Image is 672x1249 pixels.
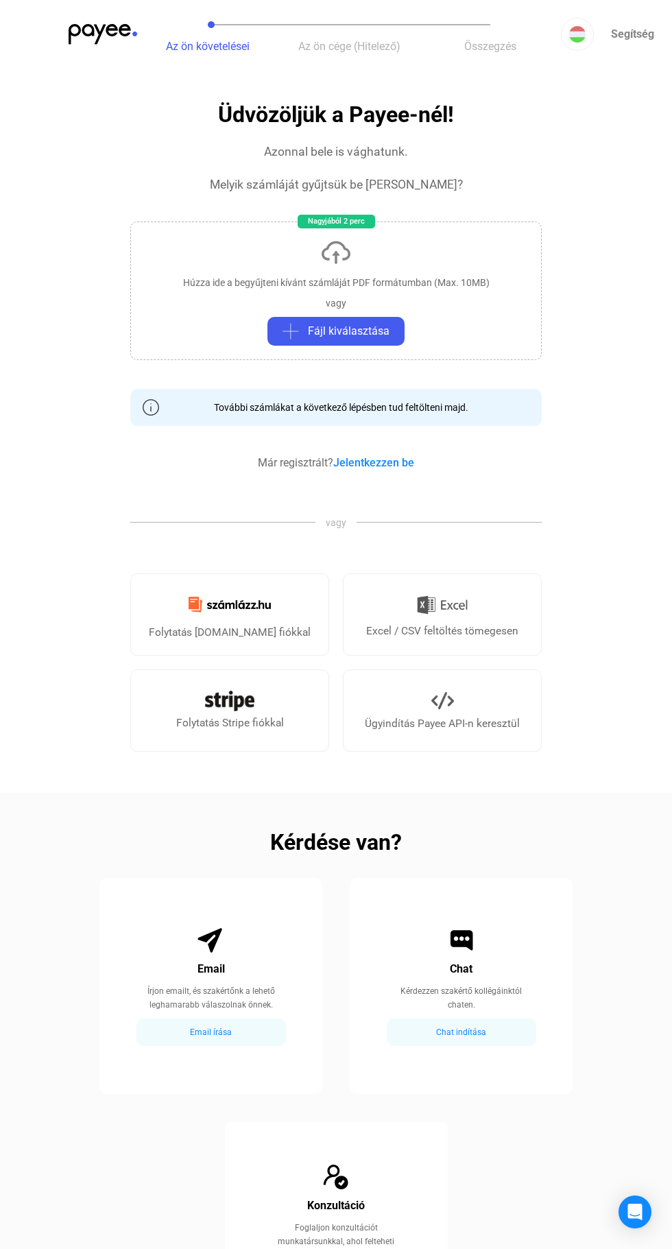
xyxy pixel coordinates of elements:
[326,296,346,310] div: vagy
[130,669,329,752] a: Folytatás Stripe fiókkal
[322,1163,350,1191] img: Consultation
[315,516,357,530] span: vagy
[166,40,250,53] span: Az ön követelései
[387,1019,536,1046] button: Chat indítása
[464,40,516,53] span: Összegzés
[333,456,414,469] a: Jelentkezzen be
[180,588,279,621] img: Számlázz.hu
[264,143,408,160] div: Azonnal bele is vághatunk.
[561,18,594,51] button: HU
[149,624,311,641] div: Folytatás [DOMAIN_NAME] fiókkal
[143,399,159,416] img: info-grey-outline
[69,24,137,45] img: payee-logo
[197,927,225,954] img: Email
[197,961,225,977] div: Email
[448,927,475,954] img: Chat
[204,401,468,414] div: További számlákat a következő lépésben tud feltölteni majd.
[270,834,402,850] h2: Kérdése van?
[450,961,472,977] div: Chat
[320,236,352,269] img: upload-cloud
[298,215,375,228] div: Nagyjából 2 perc
[366,623,518,639] div: Excel / CSV feltöltés tömegesen
[210,176,463,193] div: Melyik számláját gyűjtsük be [PERSON_NAME]?
[308,323,389,340] span: Fájl kiválasztása
[391,1024,532,1040] div: Chat indítása
[387,984,536,1012] div: Kérdezzen szakértő kollégáinktól chaten.
[619,1196,651,1228] div: Open Intercom Messenger
[343,669,542,752] a: Ügyindítás Payee API-n keresztül
[283,323,299,340] img: plus-grey
[136,984,285,1012] div: Írjon emailt, és szakértőnk a lehető leghamarabb válaszolnak önnek.
[136,1019,286,1046] button: Email írása
[594,18,671,51] a: Segítség
[218,103,454,127] h1: Üdvözöljük a Payee-nél!
[205,691,254,711] img: Stripe
[258,455,414,471] div: Már regisztrált?
[431,689,454,712] img: API
[267,317,405,346] button: plus-greyFájl kiválasztása
[141,1024,282,1040] div: Email írása
[176,715,284,731] div: Folytatás Stripe fiókkal
[307,1198,365,1214] div: Konzultáció
[130,573,329,656] a: Folytatás [DOMAIN_NAME] fiókkal
[417,591,468,619] img: Excel
[343,573,542,656] a: Excel / CSV feltöltés tömegesen
[569,26,586,43] img: HU
[183,276,490,289] div: Húzza ide a begyűjteni kívánt számláját PDF formátumban (Max. 10MB)
[298,40,400,53] span: Az ön cége (Hitelező)
[365,715,520,732] div: Ügyindítás Payee API-n keresztül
